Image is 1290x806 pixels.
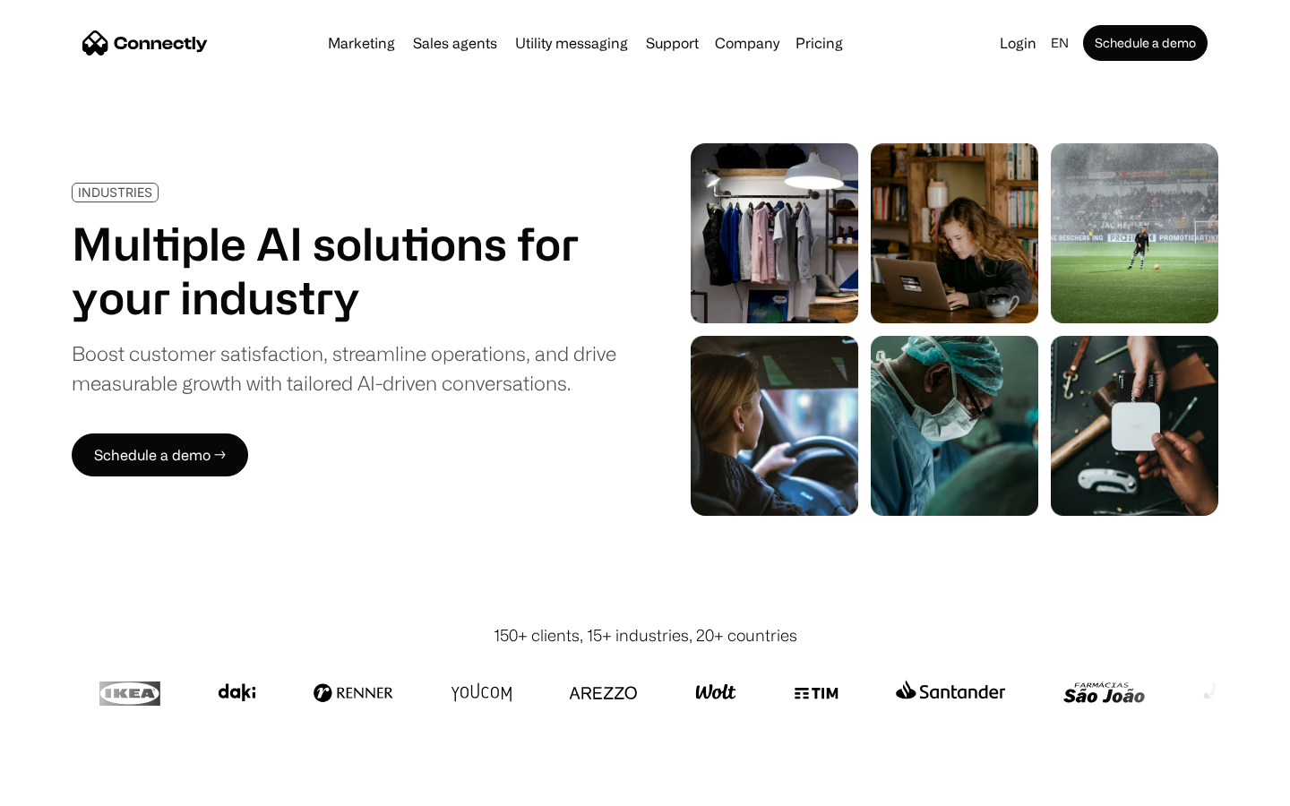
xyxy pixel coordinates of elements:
div: en [1044,30,1079,56]
a: Schedule a demo [1083,25,1208,61]
h1: Multiple AI solutions for your industry [72,217,616,324]
a: Sales agents [406,36,504,50]
ul: Language list [36,775,107,800]
div: en [1051,30,1069,56]
a: Support [639,36,706,50]
a: Pricing [788,36,850,50]
div: Boost customer satisfaction, streamline operations, and drive measurable growth with tailored AI-... [72,339,616,398]
a: Utility messaging [508,36,635,50]
aside: Language selected: English [18,773,107,800]
a: Schedule a demo → [72,433,248,476]
div: 150+ clients, 15+ industries, 20+ countries [494,623,797,647]
a: home [82,30,208,56]
div: Company [709,30,785,56]
a: Marketing [321,36,402,50]
div: Company [715,30,779,56]
div: INDUSTRIES [78,185,152,199]
a: Login [993,30,1044,56]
